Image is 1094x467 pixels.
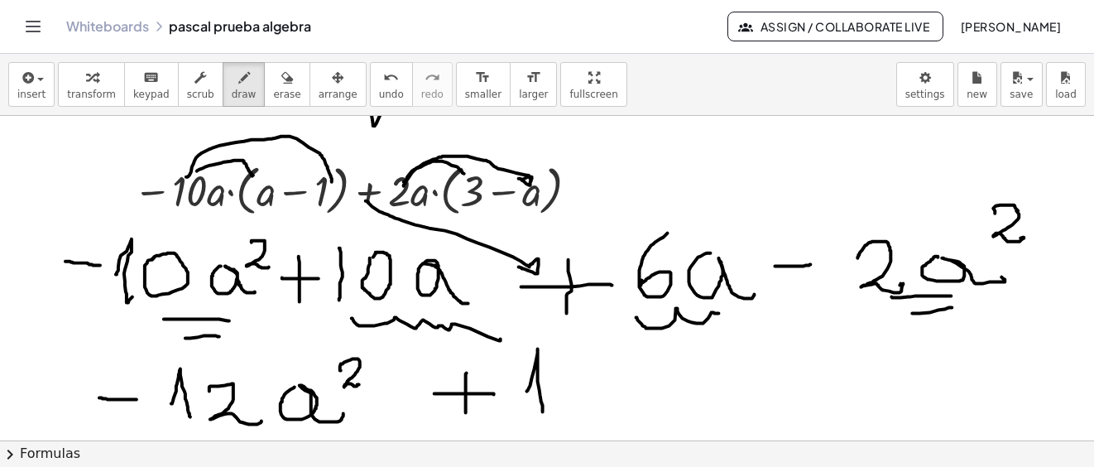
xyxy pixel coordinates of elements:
[741,19,929,34] span: Assign / Collaborate Live
[178,62,223,107] button: scrub
[143,68,159,88] i: keyboard
[223,62,266,107] button: draw
[465,89,501,100] span: smaller
[8,62,55,107] button: insert
[1046,62,1086,107] button: load
[20,13,46,40] button: Toggle navigation
[456,62,511,107] button: format_sizesmaller
[67,89,116,100] span: transform
[379,89,404,100] span: undo
[187,89,214,100] span: scrub
[905,89,945,100] span: settings
[475,68,491,88] i: format_size
[1000,62,1043,107] button: save
[133,89,170,100] span: keypad
[727,12,943,41] button: Assign / Collaborate Live
[957,62,997,107] button: new
[896,62,954,107] button: settings
[17,89,46,100] span: insert
[1010,89,1033,100] span: save
[232,89,257,100] span: draw
[569,89,617,100] span: fullscreen
[525,68,541,88] i: format_size
[1055,89,1077,100] span: load
[421,89,444,100] span: redo
[510,62,557,107] button: format_sizelarger
[264,62,309,107] button: erase
[66,18,149,35] a: Whiteboards
[124,62,179,107] button: keyboardkeypad
[947,12,1074,41] button: [PERSON_NAME]
[425,68,440,88] i: redo
[58,62,125,107] button: transform
[960,19,1061,34] span: [PERSON_NAME]
[560,62,626,107] button: fullscreen
[309,62,367,107] button: arrange
[412,62,453,107] button: redoredo
[383,68,399,88] i: undo
[370,62,413,107] button: undoundo
[519,89,548,100] span: larger
[319,89,357,100] span: arrange
[967,89,987,100] span: new
[273,89,300,100] span: erase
